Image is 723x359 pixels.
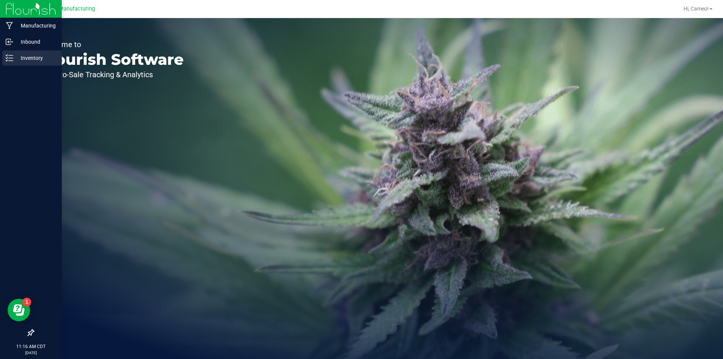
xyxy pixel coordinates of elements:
span: Hi, Cameo! [683,6,709,12]
p: Inbound [13,37,58,46]
iframe: Resource center unread badge [22,298,31,307]
p: Manufacturing [13,21,58,30]
p: [DATE] [3,350,58,356]
inline-svg: Manufacturing [6,22,13,29]
p: 11:16 AM CDT [3,343,58,350]
inline-svg: Inventory [6,54,13,62]
p: Inventory [13,53,58,63]
inline-svg: Inbound [6,38,13,46]
p: Flourish Software [41,52,184,67]
iframe: Resource center [8,299,30,321]
p: Seed-to-Sale Tracking & Analytics [41,71,184,78]
span: Manufacturing [59,6,95,12]
p: Welcome to [41,41,184,48]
